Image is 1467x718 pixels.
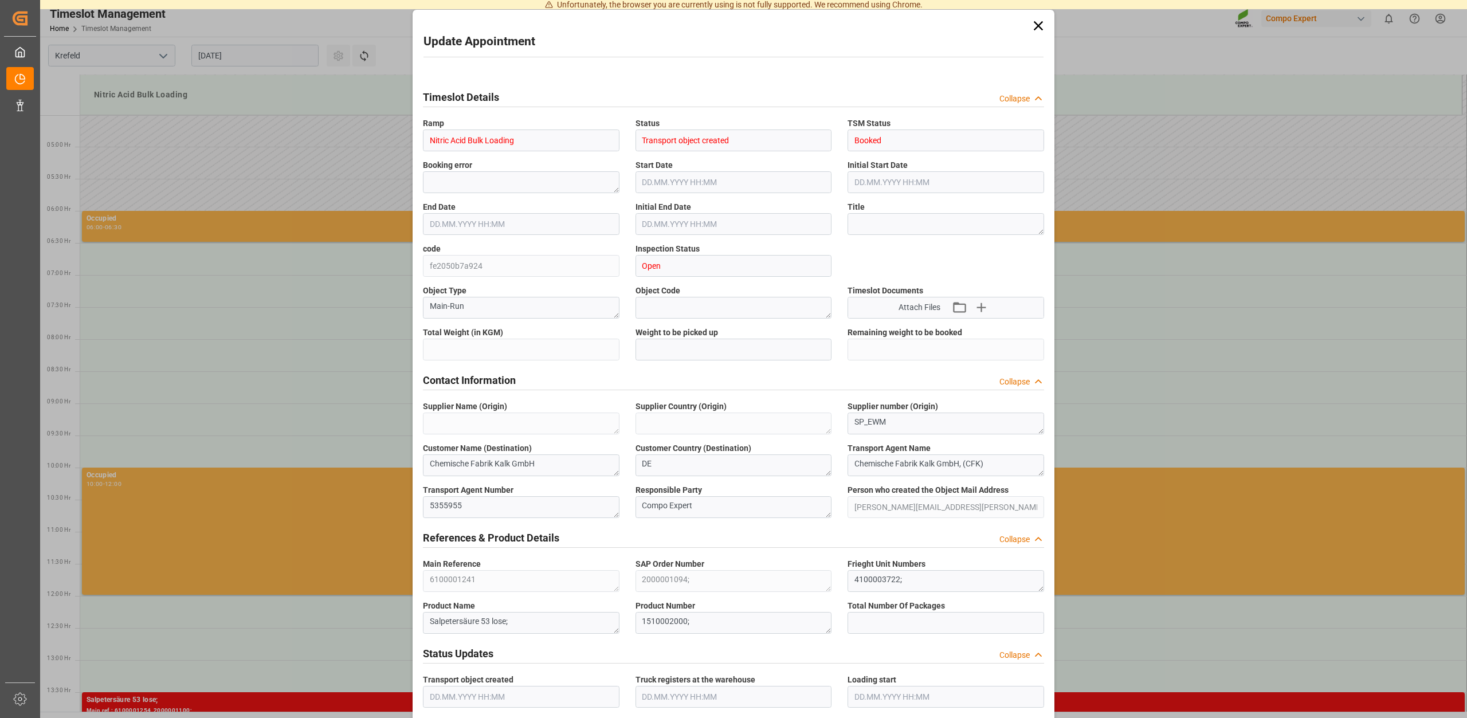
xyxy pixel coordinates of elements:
[848,600,945,612] span: Total Number Of Packages
[423,285,466,297] span: Object Type
[636,327,718,339] span: Weight to be picked up
[636,130,832,151] input: Type to search/select
[848,327,962,339] span: Remaining weight to be booked
[848,558,925,570] span: Frieght Unit Numbers
[848,442,931,454] span: Transport Agent Name
[636,117,660,130] span: Status
[848,171,1044,193] input: DD.MM.YYYY HH:MM
[848,401,938,413] span: Supplier number (Origin)
[848,674,896,686] span: Loading start
[999,649,1030,661] div: Collapse
[423,372,516,388] h2: Contact Information
[636,213,832,235] input: DD.MM.YYYY HH:MM
[848,117,891,130] span: TSM Status
[636,159,673,171] span: Start Date
[999,93,1030,105] div: Collapse
[423,201,456,213] span: End Date
[636,484,702,496] span: Responsible Party
[423,530,559,546] h2: References & Product Details
[999,376,1030,388] div: Collapse
[423,646,493,661] h2: Status Updates
[636,442,751,454] span: Customer Country (Destination)
[636,201,691,213] span: Initial End Date
[848,159,908,171] span: Initial Start Date
[636,285,680,297] span: Object Code
[423,213,619,235] input: DD.MM.YYYY HH:MM
[636,243,700,255] span: Inspection Status
[423,442,532,454] span: Customer Name (Destination)
[636,558,704,570] span: SAP Order Number
[423,89,499,105] h2: Timeslot Details
[423,558,481,570] span: Main Reference
[423,674,513,686] span: Transport object created
[423,243,441,255] span: code
[423,33,535,51] h2: Update Appointment
[423,130,619,151] input: Type to search/select
[423,600,475,612] span: Product Name
[423,484,513,496] span: Transport Agent Number
[848,484,1009,496] span: Person who created the Object Mail Address
[899,301,940,313] span: Attach Files
[423,686,619,708] input: DD.MM.YYYY HH:MM
[636,674,755,686] span: Truck registers at the warehouse
[636,686,832,708] input: DD.MM.YYYY HH:MM
[423,401,507,413] span: Supplier Name (Origin)
[848,686,1044,708] input: DD.MM.YYYY HH:MM
[848,285,923,297] span: Timeslot Documents
[848,201,865,213] span: Title
[636,171,832,193] input: DD.MM.YYYY HH:MM
[636,401,727,413] span: Supplier Country (Origin)
[423,327,503,339] span: Total Weight (in KGM)
[999,533,1030,546] div: Collapse
[423,117,444,130] span: Ramp
[636,600,695,612] span: Product Number
[423,159,472,171] span: Booking error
